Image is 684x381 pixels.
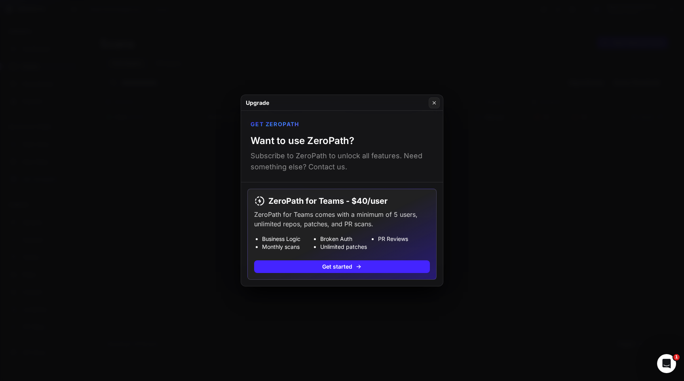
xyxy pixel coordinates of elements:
h4: Upgrade [246,99,269,107]
li: Unlimited patches [320,243,372,251]
li: Business Logic [262,235,314,243]
li: Monthly scans [262,243,314,251]
button: Get started [254,260,430,273]
p: ZeroPath for Teams comes with a minimum of 5 users, unlimited repos, patches, and PR scans. [254,210,430,229]
p: Get ZeroPath [251,120,299,128]
iframe: Intercom live chat [657,354,676,373]
p: Subscribe to ZeroPath to unlock all features. Need something else? Contact us. [251,150,433,172]
button: ZeroPath for Teams - $40/user ZeroPath for Teams comes with a minimum of 5 users, unlimited repos... [247,189,437,280]
h4: ZeroPath for Teams - $40/user [254,195,430,207]
li: Broken Auth [320,235,372,243]
li: PR Reviews [378,235,430,243]
span: 1 [673,354,680,360]
h1: Want to use ZeroPath? [251,135,354,147]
